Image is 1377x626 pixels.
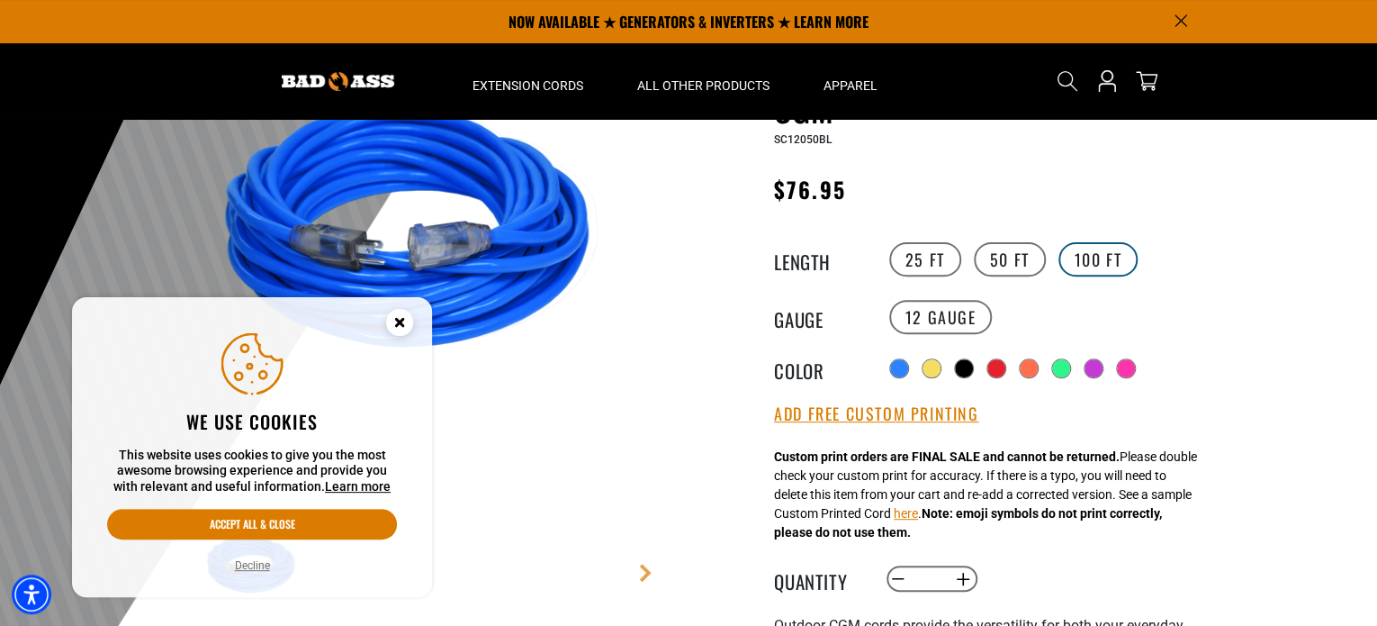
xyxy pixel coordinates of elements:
[1058,242,1138,277] label: 100 FT
[823,77,877,94] span: Apparel
[774,305,864,329] legend: Gauge
[72,297,432,598] aside: Cookie Consent
[282,72,394,91] img: Bad Ass Extension Cords
[325,479,391,494] a: This website uses cookies to give you the most awesome browsing experience and provide you with r...
[774,357,864,380] legend: Color
[1132,70,1161,92] a: cart
[889,300,993,334] label: 12 Gauge
[610,43,796,119] summary: All Other Products
[1093,43,1121,119] a: Open this option
[796,43,904,119] summary: Apparel
[774,173,845,205] span: $76.95
[472,77,583,94] span: Extension Cords
[774,449,1120,464] strong: Custom print orders are FINAL SALE and cannot be returned.
[367,297,432,353] button: Close this option
[774,506,1162,540] strong: Note: emoji symbols do not print correctly, please do not use them.
[636,564,654,582] a: Next
[974,242,1046,277] label: 50 FT
[894,504,918,523] button: here
[774,448,1197,542] div: Please double check your custom print for accuracy. If there is a typo, you will need to delete t...
[1053,67,1082,95] summary: Search
[107,448,397,495] p: This website uses cookies to give you the most awesome browsing experience and provide you with r...
[774,133,832,146] span: SC12050BL
[774,567,864,591] label: Quantity
[107,509,397,540] button: Accept all & close
[637,77,769,94] span: All Other Products
[202,18,635,452] img: Blue
[12,575,51,614] div: Accessibility Menu
[774,404,978,424] button: Add Free Custom Printing
[445,43,610,119] summary: Extension Cords
[889,242,961,277] label: 25 FT
[229,557,275,575] button: Decline
[107,410,397,433] h2: We use cookies
[774,248,864,271] legend: Length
